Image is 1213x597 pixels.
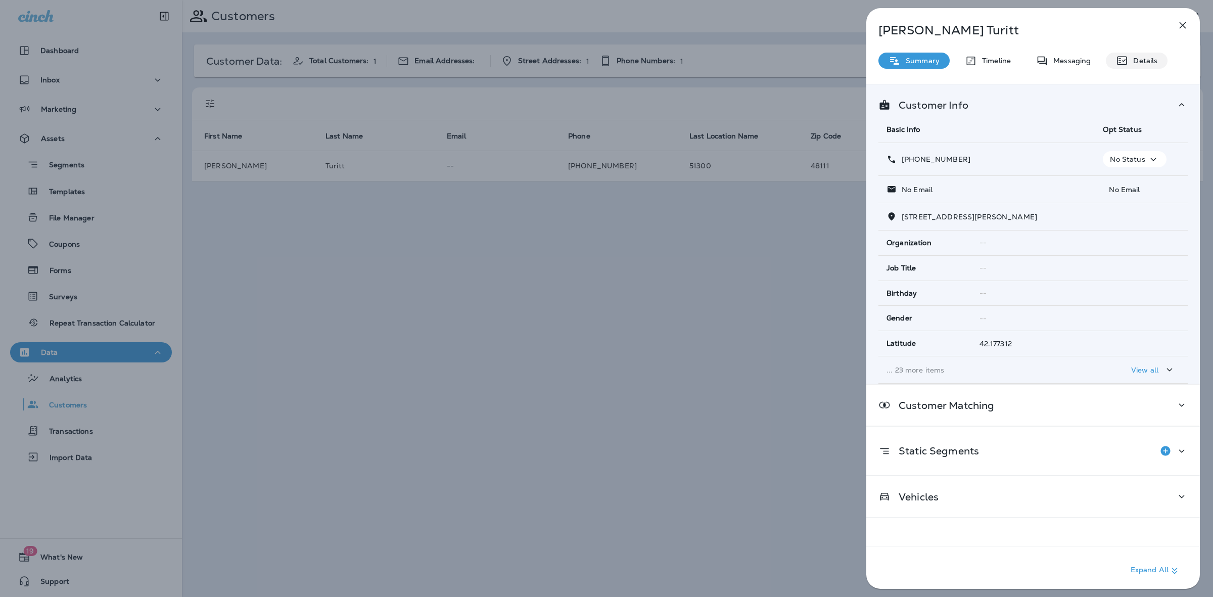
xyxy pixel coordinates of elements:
p: No Email [1103,186,1180,194]
span: Job Title [887,264,916,272]
span: -- [979,289,987,298]
p: View all [1131,366,1158,374]
p: Customer Matching [891,401,994,409]
p: Messaging [1048,57,1091,65]
span: Gender [887,314,912,323]
p: No Email [897,186,932,194]
p: [PHONE_NUMBER] [897,155,970,163]
span: -- [979,263,987,272]
button: Expand All [1127,562,1185,580]
p: Customer Info [891,101,968,109]
span: Birthday [887,289,917,298]
span: Opt Status [1103,125,1141,134]
p: Static Segments [891,447,979,455]
p: [PERSON_NAME] Turitt [878,23,1154,37]
button: No Status [1103,151,1166,167]
p: Vehicles [891,493,939,501]
p: No Status [1110,155,1145,163]
span: -- [979,314,987,323]
button: View all [1127,360,1180,379]
span: 42.177312 [979,339,1012,348]
p: Timeline [977,57,1011,65]
span: [STREET_ADDRESS][PERSON_NAME] [902,212,1037,221]
p: Expand All [1131,565,1181,577]
button: Add to Static Segment [1155,441,1176,461]
span: Organization [887,239,931,247]
span: Basic Info [887,125,920,134]
p: Details [1128,57,1157,65]
span: -- [979,238,987,247]
p: Summary [901,57,940,65]
p: ... 23 more items [887,366,1087,374]
span: Latitude [887,339,916,348]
